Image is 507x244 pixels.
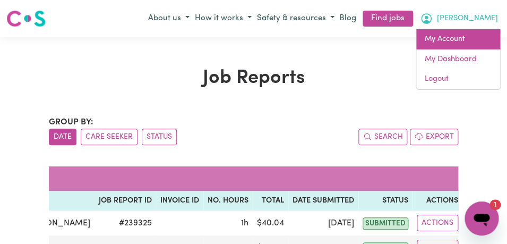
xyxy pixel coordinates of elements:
[142,129,177,145] button: sort invoices by paid status
[18,191,94,211] th: Client
[358,129,407,145] button: Search
[18,211,94,235] td: [PERSON_NAME]
[94,211,156,235] td: # 239325
[253,211,288,235] td: $ 40.04
[337,11,358,27] a: Blog
[81,129,138,145] button: sort invoices by care seeker
[416,69,500,89] a: Logout
[479,199,501,210] iframe: Number of unread messages
[203,191,253,211] th: No. Hours
[417,10,501,28] button: My Account
[416,29,500,49] a: My Account
[358,191,413,211] th: Status
[465,201,499,235] iframe: Button to launch messaging window, 1 unread message
[288,211,358,235] td: [DATE]
[416,49,500,70] a: My Dashboard
[254,10,337,28] button: Safety & resources
[410,129,458,145] button: Export
[145,10,192,28] button: About us
[417,215,458,231] button: Actions
[363,11,413,27] a: Find jobs
[363,217,408,230] span: submitted
[6,9,46,28] img: Careseekers logo
[6,6,46,31] a: Careseekers logo
[49,118,93,127] span: Group by:
[416,29,501,90] div: My Account
[437,13,498,24] span: [PERSON_NAME]
[413,191,462,211] th: Actions
[288,191,358,211] th: Date Submitted
[192,10,254,28] button: How it works
[241,219,248,228] span: 1 hour
[49,129,76,145] button: sort invoices by date
[49,67,459,90] h1: Job Reports
[253,191,288,211] th: Total
[94,191,156,211] th: Job Report ID
[156,191,203,211] th: Invoice ID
